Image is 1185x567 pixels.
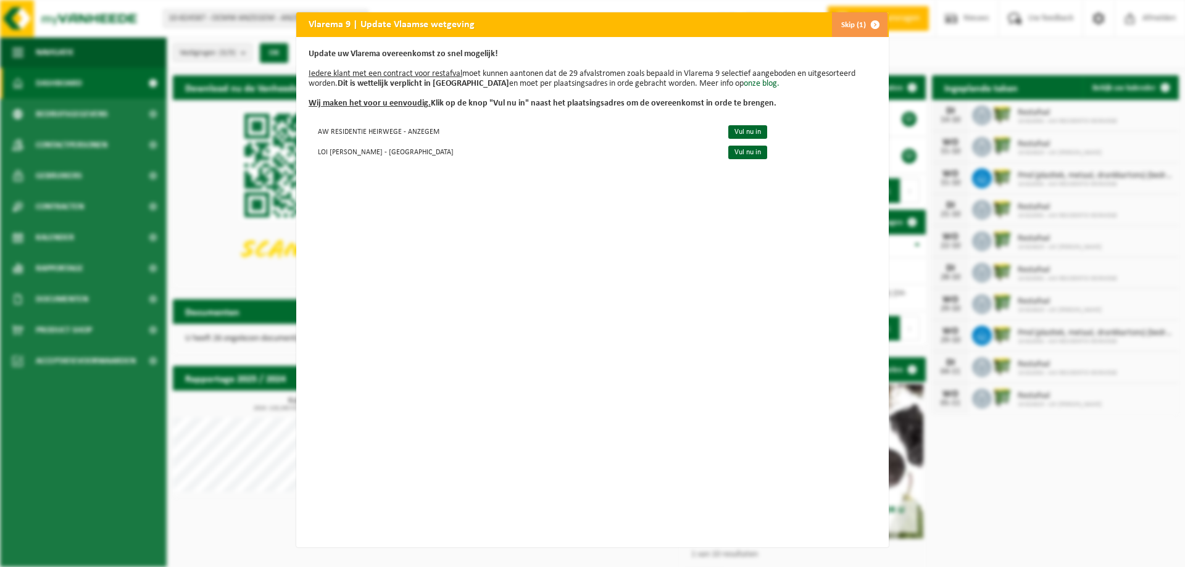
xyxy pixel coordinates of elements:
b: Klik op de knop "Vul nu in" naast het plaatsingsadres om de overeenkomst in orde te brengen. [309,99,776,108]
a: Vul nu in [728,146,767,159]
h2: Vlarema 9 | Update Vlaamse wetgeving [296,12,487,36]
td: LOI [PERSON_NAME] - [GEOGRAPHIC_DATA] [309,141,718,162]
u: Iedere klant met een contract voor restafval [309,69,462,78]
b: Update uw Vlarema overeenkomst zo snel mogelijk! [309,49,498,59]
u: Wij maken het voor u eenvoudig. [309,99,431,108]
button: Skip (1) [831,12,888,37]
p: moet kunnen aantonen dat de 29 afvalstromen zoals bepaald in Vlarema 9 selectief aangeboden en ui... [309,49,876,109]
b: Dit is wettelijk verplicht in [GEOGRAPHIC_DATA] [338,79,509,88]
td: AW RESIDENTIE HEIRWEGE - ANZEGEM [309,121,718,141]
a: Vul nu in [728,125,767,139]
a: onze blog. [744,79,780,88]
